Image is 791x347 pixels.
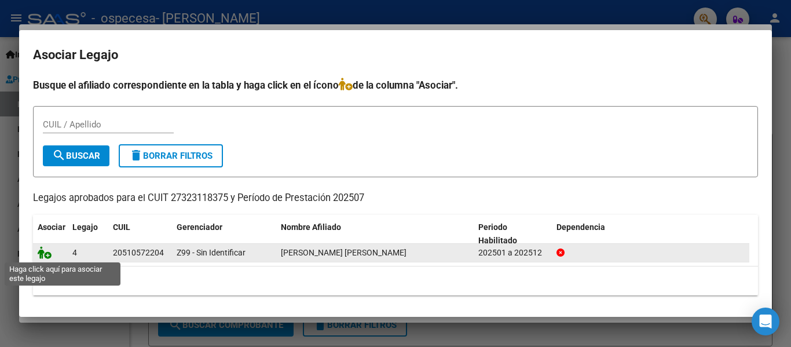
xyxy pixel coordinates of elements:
[33,215,68,253] datatable-header-cell: Asociar
[281,248,407,257] span: VELASCO TIZIANO JESUS
[33,44,758,66] h2: Asociar Legajo
[33,78,758,93] h4: Busque el afiliado correspondiente en la tabla y haga click en el ícono de la columna "Asociar".
[478,246,547,260] div: 202501 a 202512
[72,248,77,257] span: 4
[68,215,108,253] datatable-header-cell: Legajo
[38,222,65,232] span: Asociar
[52,148,66,162] mat-icon: search
[177,222,222,232] span: Gerenciador
[119,144,223,167] button: Borrar Filtros
[177,248,246,257] span: Z99 - Sin Identificar
[281,222,341,232] span: Nombre Afiliado
[478,222,517,245] span: Periodo Habilitado
[113,246,164,260] div: 20510572204
[129,148,143,162] mat-icon: delete
[276,215,474,253] datatable-header-cell: Nombre Afiliado
[474,215,552,253] datatable-header-cell: Periodo Habilitado
[552,215,749,253] datatable-header-cell: Dependencia
[33,266,758,295] div: 1 registros
[129,151,213,161] span: Borrar Filtros
[72,222,98,232] span: Legajo
[33,191,758,206] p: Legajos aprobados para el CUIT 27323118375 y Período de Prestación 202507
[172,215,276,253] datatable-header-cell: Gerenciador
[52,151,100,161] span: Buscar
[108,215,172,253] datatable-header-cell: CUIL
[752,308,779,335] div: Open Intercom Messenger
[113,222,130,232] span: CUIL
[556,222,605,232] span: Dependencia
[43,145,109,166] button: Buscar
